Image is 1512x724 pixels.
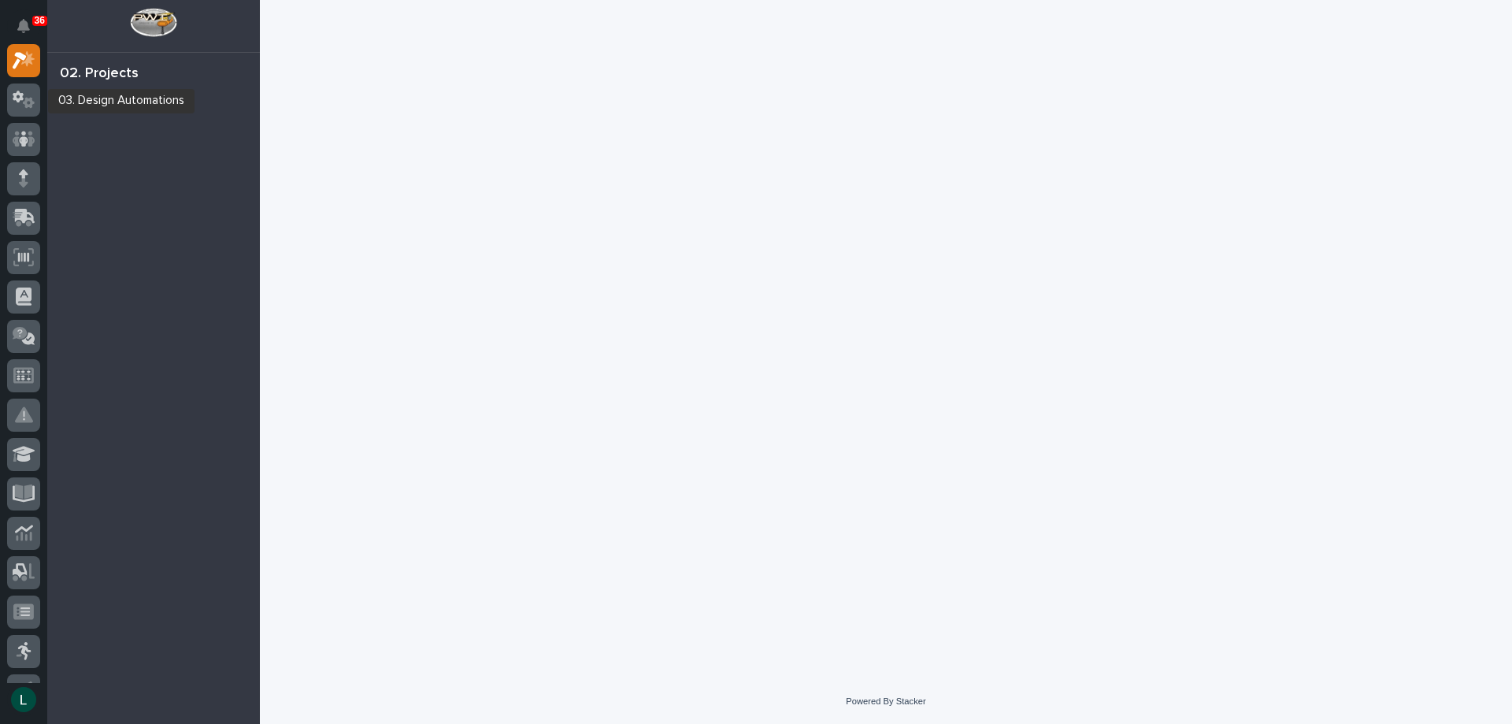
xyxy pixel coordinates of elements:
[130,8,176,37] img: Workspace Logo
[60,65,139,83] div: 02. Projects
[35,15,45,26] p: 36
[20,19,40,44] div: Notifications36
[7,9,40,43] button: Notifications
[846,696,925,706] a: Powered By Stacker
[7,683,40,716] button: users-avatar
